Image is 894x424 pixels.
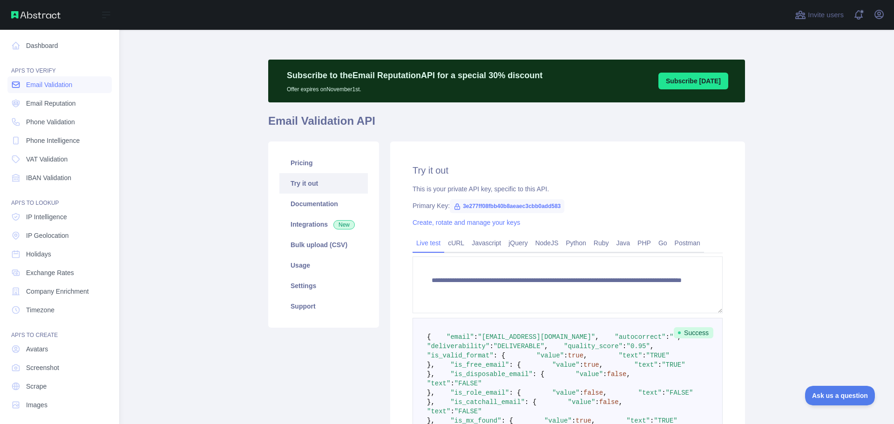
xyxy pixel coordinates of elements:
span: { [427,333,431,341]
div: This is your private API key, specific to this API. [413,184,723,194]
span: }, [427,398,435,406]
h2: Try it out [413,164,723,177]
span: Images [26,400,47,410]
span: "is_disposable_email" [450,370,532,378]
span: "FALSE" [666,389,693,397]
a: NodeJS [531,236,562,250]
a: Holidays [7,246,112,262]
span: false [583,389,603,397]
p: Offer expires on November 1st. [287,82,542,93]
span: "text" [634,361,657,369]
span: "quality_score" [564,343,623,350]
div: API'S TO LOOKUP [7,188,112,207]
a: Avatars [7,341,112,357]
span: : [450,380,454,387]
a: Timezone [7,302,112,318]
button: Invite users [793,7,846,22]
a: Dashboard [7,37,112,54]
span: "FALSE" [454,408,482,415]
span: true [583,361,599,369]
a: Try it out [279,173,368,194]
span: "text" [619,352,642,359]
span: "text" [427,380,450,387]
span: , [650,343,654,350]
span: : [580,389,583,397]
span: false [607,370,627,378]
span: : [623,343,626,350]
a: Settings [279,276,368,296]
span: "email" [447,333,474,341]
span: New [333,220,355,229]
div: Primary Key: [413,201,723,210]
span: "deliverability" [427,343,489,350]
span: "autocorrect" [615,333,665,341]
span: : [658,361,662,369]
span: Email Reputation [26,99,76,108]
div: API'S TO CREATE [7,320,112,339]
a: Usage [279,255,368,276]
span: "text" [638,389,662,397]
span: "value" [552,361,580,369]
span: : [474,333,478,341]
span: Screenshot [26,363,59,372]
a: Java [613,236,634,250]
span: "is_catchall_email" [450,398,525,406]
span: true [568,352,583,359]
a: Screenshot [7,359,112,376]
span: "0.95" [627,343,650,350]
span: "FALSE" [454,380,482,387]
span: : [450,408,454,415]
a: Documentation [279,194,368,214]
span: , [619,398,623,406]
span: "TRUE" [662,361,685,369]
a: Email Reputation [7,95,112,112]
span: Company Enrichment [26,287,89,296]
span: "TRUE" [646,352,670,359]
a: Integrations New [279,214,368,235]
span: "text" [427,408,450,415]
a: jQuery [505,236,531,250]
span: : [662,389,665,397]
span: : { [525,398,536,406]
span: Exchange Rates [26,268,74,277]
span: "value" [536,352,564,359]
span: Phone Validation [26,117,75,127]
span: : { [509,389,521,397]
span: : [489,343,493,350]
span: : [642,352,646,359]
a: Pricing [279,153,368,173]
span: Invite users [808,10,844,20]
div: API'S TO VERIFY [7,56,112,74]
span: , [599,361,603,369]
span: Scrape [26,382,47,391]
span: , [544,343,548,350]
span: "is_free_email" [450,361,509,369]
span: "value" [576,370,603,378]
span: }, [427,370,435,378]
a: IP Geolocation [7,227,112,244]
span: "value" [552,389,580,397]
a: Phone Validation [7,114,112,130]
span: "is_role_email" [450,389,509,397]
span: Avatars [26,344,48,354]
a: Postman [671,236,704,250]
span: , [583,352,587,359]
span: : [603,370,607,378]
a: Ruby [590,236,613,250]
a: IBAN Validation [7,169,112,186]
a: Bulk upload (CSV) [279,235,368,255]
span: "" [670,333,677,341]
span: "value" [568,398,596,406]
h1: Email Validation API [268,114,745,136]
a: Javascript [468,236,505,250]
span: IP Geolocation [26,231,69,240]
span: Timezone [26,305,54,315]
a: Scrape [7,378,112,395]
span: "DELIVERABLE" [494,343,544,350]
span: : { [494,352,505,359]
a: Python [562,236,590,250]
span: , [627,370,630,378]
a: Live test [413,236,444,250]
a: Company Enrichment [7,283,112,300]
p: Subscribe to the Email Reputation API for a special 30 % discount [287,69,542,82]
